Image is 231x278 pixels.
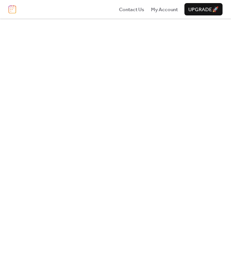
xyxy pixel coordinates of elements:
[8,5,16,13] img: logo
[184,3,223,15] button: Upgrade🚀
[119,5,144,13] a: Contact Us
[188,6,219,13] span: Upgrade 🚀
[151,5,178,13] a: My Account
[119,6,144,13] span: Contact Us
[151,6,178,13] span: My Account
